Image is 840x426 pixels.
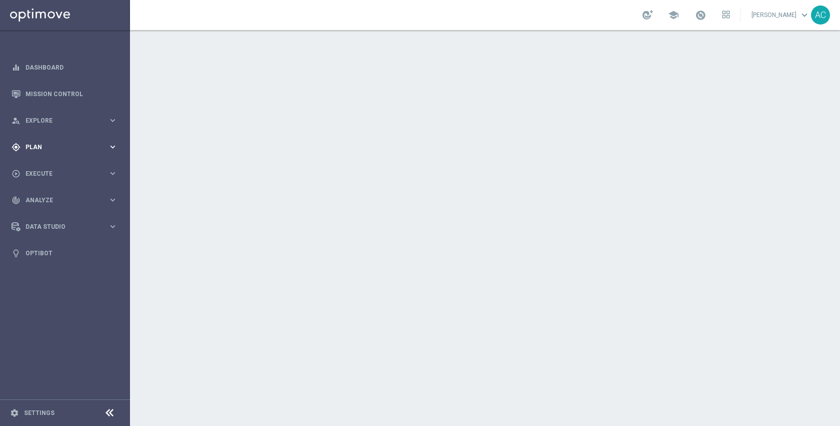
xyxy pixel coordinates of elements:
button: gps_fixed Plan keyboard_arrow_right [11,143,118,151]
span: Data Studio [25,224,108,230]
button: Data Studio keyboard_arrow_right [11,223,118,231]
a: Settings [24,410,54,416]
span: Execute [25,171,108,177]
button: lightbulb Optibot [11,249,118,257]
button: track_changes Analyze keyboard_arrow_right [11,196,118,204]
i: lightbulb [11,249,20,258]
i: settings [10,408,19,417]
a: Optibot [25,240,117,266]
span: Explore [25,118,108,124]
span: Analyze [25,197,108,203]
div: Optibot [11,240,117,266]
button: Mission Control [11,90,118,98]
div: Explore [11,116,108,125]
i: keyboard_arrow_right [108,169,117,178]
button: play_circle_outline Execute keyboard_arrow_right [11,170,118,178]
i: person_search [11,116,20,125]
i: keyboard_arrow_right [108,142,117,152]
i: keyboard_arrow_right [108,195,117,205]
i: track_changes [11,196,20,205]
a: [PERSON_NAME]keyboard_arrow_down [750,8,811,23]
a: Mission Control [25,81,117,107]
div: Analyze [11,196,108,205]
span: keyboard_arrow_down [799,10,810,21]
div: Mission Control [11,81,117,107]
i: keyboard_arrow_right [108,222,117,231]
i: equalizer [11,63,20,72]
div: AC [811,6,830,25]
a: Dashboard [25,54,117,81]
span: Plan [25,144,108,150]
i: play_circle_outline [11,169,20,178]
button: person_search Explore keyboard_arrow_right [11,117,118,125]
div: Execute [11,169,108,178]
button: equalizer Dashboard [11,64,118,72]
span: school [668,10,679,21]
div: Dashboard [11,54,117,81]
div: Plan [11,143,108,152]
div: Data Studio [11,222,108,231]
i: gps_fixed [11,143,20,152]
i: keyboard_arrow_right [108,116,117,125]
